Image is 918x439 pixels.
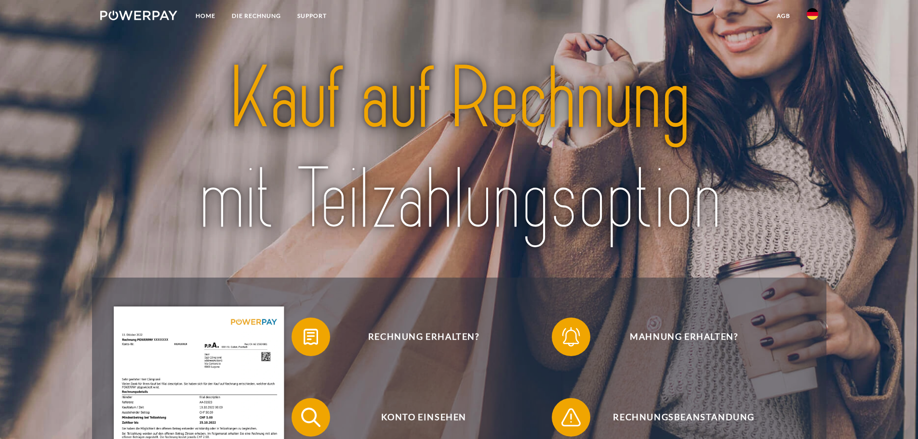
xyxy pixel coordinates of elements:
span: Mahnung erhalten? [566,318,802,356]
button: Rechnung erhalten? [292,318,542,356]
span: Konto einsehen [306,398,542,437]
a: DIE RECHNUNG [224,7,289,25]
img: logo-powerpay-white.svg [100,11,178,20]
iframe: Schaltfläche zum Öffnen des Messaging-Fensters [879,400,910,431]
a: Home [187,7,224,25]
img: qb_bell.svg [559,325,583,349]
img: qb_bill.svg [299,325,323,349]
button: Mahnung erhalten? [552,318,802,356]
button: Konto einsehen [292,398,542,437]
span: Rechnung erhalten? [306,318,542,356]
a: SUPPORT [289,7,335,25]
img: qb_warning.svg [559,405,583,429]
img: title-powerpay_de.svg [135,44,783,255]
img: de [807,8,818,20]
button: Rechnungsbeanstandung [552,398,802,437]
a: agb [769,7,798,25]
img: qb_search.svg [299,405,323,429]
span: Rechnungsbeanstandung [566,398,802,437]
